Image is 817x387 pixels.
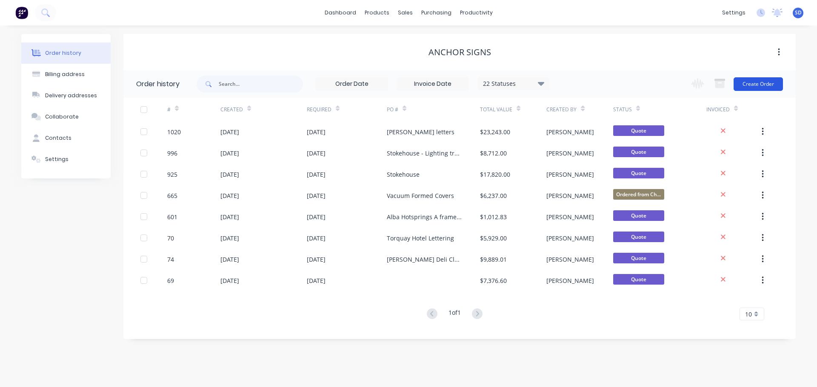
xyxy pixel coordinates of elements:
[220,276,239,285] div: [DATE]
[546,149,594,158] div: [PERSON_NAME]
[706,106,730,113] div: Invoiced
[220,98,307,121] div: Created
[307,212,326,221] div: [DATE]
[480,255,507,264] div: $9,889.01
[21,85,111,106] button: Delivery addresses
[546,234,594,243] div: [PERSON_NAME]
[387,106,398,113] div: PO #
[546,106,577,113] div: Created By
[220,106,243,113] div: Created
[613,274,664,285] span: Quote
[167,276,174,285] div: 69
[387,191,454,200] div: Vacuum Formed Covers
[480,127,510,136] div: $23,243.00
[387,127,454,136] div: [PERSON_NAME] letters
[546,212,594,221] div: [PERSON_NAME]
[307,234,326,243] div: [DATE]
[307,106,331,113] div: Required
[220,234,239,243] div: [DATE]
[307,276,326,285] div: [DATE]
[220,149,239,158] div: [DATE]
[613,232,664,242] span: Quote
[387,170,420,179] div: Stokehouse
[387,98,480,121] div: PO #
[546,255,594,264] div: [PERSON_NAME]
[745,310,752,319] span: 10
[480,191,507,200] div: $6,237.00
[480,276,507,285] div: $7,376.60
[387,149,463,158] div: Stokehouse - Lighting trays
[546,276,594,285] div: [PERSON_NAME]
[480,149,507,158] div: $8,712.00
[307,255,326,264] div: [DATE]
[718,6,750,19] div: settings
[45,155,69,163] div: Settings
[307,98,387,121] div: Required
[360,6,394,19] div: products
[307,127,326,136] div: [DATE]
[167,127,181,136] div: 1020
[45,134,71,142] div: Contacts
[613,147,664,157] span: Quote
[387,212,463,221] div: Alba Hotsprings A frame signage
[448,308,461,320] div: 1 of 1
[613,106,632,113] div: Status
[167,234,174,243] div: 70
[220,127,239,136] div: [DATE]
[456,6,497,19] div: productivity
[613,189,664,200] span: Ordered from Ch...
[21,42,111,64] button: Order history
[21,127,111,149] button: Contacts
[220,255,239,264] div: [DATE]
[320,6,360,19] a: dashboard
[613,210,664,221] span: Quote
[316,78,388,90] input: Order Date
[220,170,239,179] div: [DATE]
[21,64,111,85] button: Billing address
[480,106,512,113] div: Total Value
[613,253,664,263] span: Quote
[546,191,594,200] div: [PERSON_NAME]
[167,191,177,200] div: 665
[480,98,546,121] div: Total Value
[219,76,303,93] input: Search...
[428,47,491,57] div: Anchor Signs
[307,149,326,158] div: [DATE]
[706,98,760,121] div: Invoiced
[167,255,174,264] div: 74
[480,170,510,179] div: $17,820.00
[45,49,81,57] div: Order history
[167,149,177,158] div: 996
[546,98,613,121] div: Created By
[45,113,79,121] div: Collaborate
[21,106,111,127] button: Collaborate
[220,212,239,221] div: [DATE]
[480,234,507,243] div: $5,929.00
[167,98,220,121] div: #
[45,92,97,99] div: Delivery addresses
[387,255,463,264] div: [PERSON_NAME] Deli Clock
[21,149,111,170] button: Settings
[394,6,417,19] div: sales
[167,170,177,179] div: 925
[220,191,239,200] div: [DATE]
[613,168,664,178] span: Quote
[613,98,706,121] div: Status
[613,125,664,136] span: Quote
[167,212,177,221] div: 601
[136,79,180,89] div: Order history
[307,191,326,200] div: [DATE]
[397,78,468,90] input: Invoice Date
[387,234,454,243] div: Torquay Hotel Lettering
[795,9,802,17] span: SD
[480,212,507,221] div: $1,012.83
[307,170,326,179] div: [DATE]
[546,170,594,179] div: [PERSON_NAME]
[15,6,28,19] img: Factory
[478,79,549,88] div: 22 Statuses
[417,6,456,19] div: purchasing
[167,106,171,113] div: #
[546,127,594,136] div: [PERSON_NAME]
[734,77,783,91] button: Create Order
[45,71,85,78] div: Billing address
